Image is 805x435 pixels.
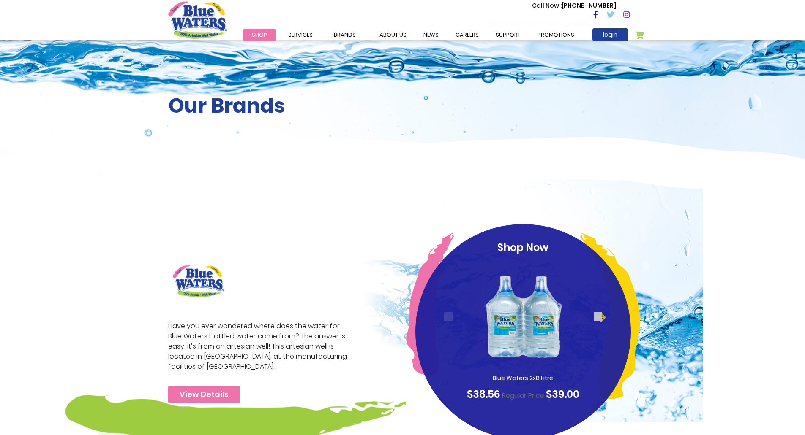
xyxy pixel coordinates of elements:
a: support [487,29,529,41]
h2: Our Brands [168,94,637,118]
p: Shop Now [431,240,615,255]
button: Next [594,312,602,321]
img: Blue_Waters_2x8_Litre_1_1.png [482,259,564,374]
span: $38.56 [467,387,500,401]
a: store logo [168,1,227,38]
img: pink-curve.png [406,232,454,376]
a: login [592,28,628,41]
img: yellow-curve.png [580,232,640,399]
a: Promotions [529,29,583,41]
img: brand logo [168,260,229,302]
a: about us [371,29,415,41]
span: Services [288,31,313,39]
a: Blue Waters 2x8 Litre $38.56 Regular Price $39.00 [431,259,615,402]
span: Call Now : [532,1,562,10]
p: Have you ever wondered where does the water for Blue Waters bottled water come from? The answer i... [168,321,352,372]
p: Blue Waters 2x8 Litre [470,374,576,383]
span: $39.00 [546,387,579,401]
span: Shop [252,31,267,39]
button: Previous [444,312,453,321]
span: Brands [334,31,356,39]
a: View Details [168,386,240,403]
p: [PHONE_NUMBER] [532,1,616,10]
span: Regular Price [502,391,544,400]
a: careers [447,29,487,41]
a: News [415,29,447,41]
